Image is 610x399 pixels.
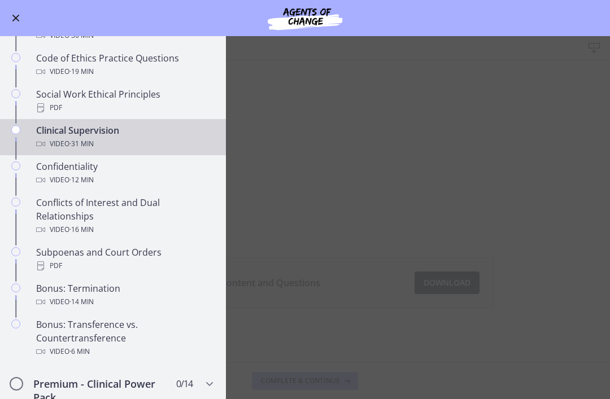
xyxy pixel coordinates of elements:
[439,11,516,23] span: Tap for sound
[69,137,94,151] span: · 31 min
[69,345,90,358] span: · 6 min
[36,65,212,78] div: Video
[237,5,373,32] img: Agents of Change
[36,223,212,236] div: Video
[36,51,212,78] div: Code of Ethics Practice Questions
[36,318,212,358] div: Bonus: Transference vs. Countertransference
[36,87,212,115] div: Social Work Ethical Principles
[36,295,212,309] div: Video
[36,282,212,309] div: Bonus: Termination
[36,245,212,273] div: Subpoenas and Court Orders
[36,160,212,187] div: Confidentiality
[36,345,212,358] div: Video
[438,7,536,28] button: Tap for sound
[176,377,193,391] span: 0 / 14
[36,101,212,115] div: PDF
[69,173,94,187] span: · 12 min
[36,259,212,273] div: PDF
[69,295,94,309] span: · 14 min
[69,65,94,78] span: · 19 min
[36,137,212,151] div: Video
[69,223,94,236] span: · 16 min
[36,173,212,187] div: Video
[36,196,212,236] div: Conflicts of Interest and Dual Relationships
[9,11,23,25] button: Enable menu
[36,124,212,151] div: Clinical Supervision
